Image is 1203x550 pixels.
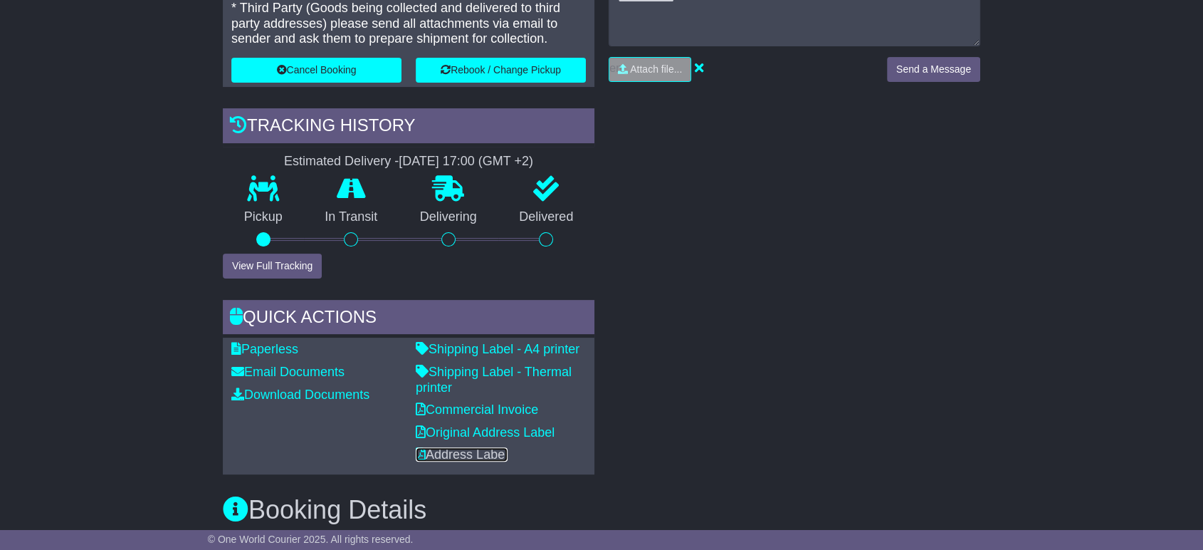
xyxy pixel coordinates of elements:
span: © One World Courier 2025. All rights reserved. [208,534,414,545]
div: [DATE] 17:00 (GMT +2) [399,154,533,170]
div: Quick Actions [223,300,594,338]
a: Shipping Label - Thermal printer [416,365,572,395]
button: Rebook / Change Pickup [416,58,586,83]
a: Address Label [416,447,508,462]
a: Shipping Label - A4 printer [416,342,579,356]
p: In Transit [304,209,399,225]
button: Cancel Booking [231,58,401,83]
div: Tracking history [223,108,594,147]
button: Send a Message [887,57,980,82]
p: Delivered [498,209,595,225]
p: Delivering [399,209,498,225]
a: Commercial Invoice [416,403,538,417]
button: View Full Tracking [223,254,322,279]
h3: Booking Details [223,496,980,524]
div: Estimated Delivery - [223,154,594,170]
p: * Third Party (Goods being collected and delivered to third party addresses) please send all atta... [231,1,586,47]
p: Pickup [223,209,304,225]
a: Email Documents [231,365,345,379]
a: Original Address Label [416,425,555,440]
a: Download Documents [231,388,369,402]
a: Paperless [231,342,298,356]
